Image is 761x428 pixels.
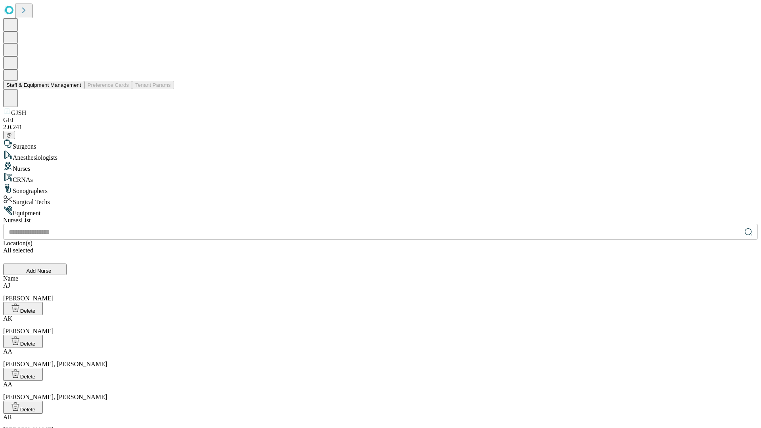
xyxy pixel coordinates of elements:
span: AA [3,348,12,355]
div: Surgical Techs [3,195,758,206]
span: AR [3,414,12,420]
div: [PERSON_NAME] [3,315,758,335]
div: [PERSON_NAME], [PERSON_NAME] [3,348,758,368]
span: @ [6,132,12,138]
span: GJSH [11,109,26,116]
button: Staff & Equipment Management [3,81,84,89]
div: Name [3,275,758,282]
button: Preference Cards [84,81,132,89]
div: All selected [3,247,758,254]
button: Delete [3,302,43,315]
div: [PERSON_NAME], [PERSON_NAME] [3,381,758,401]
span: Delete [20,407,36,413]
div: Anesthesiologists [3,150,758,161]
button: Delete [3,368,43,381]
span: Delete [20,374,36,380]
button: Delete [3,335,43,348]
button: Tenant Params [132,81,174,89]
span: Delete [20,341,36,347]
span: Delete [20,308,36,314]
div: Nurses [3,161,758,172]
div: Sonographers [3,183,758,195]
span: Add Nurse [27,268,52,274]
span: AJ [3,282,10,289]
button: Delete [3,401,43,414]
div: [PERSON_NAME] [3,282,758,302]
div: Nurses List [3,217,758,224]
button: @ [3,131,15,139]
button: Add Nurse [3,264,67,275]
span: Location(s) [3,240,33,246]
div: Equipment [3,206,758,217]
div: GEI [3,117,758,124]
div: Surgeons [3,139,758,150]
div: CRNAs [3,172,758,183]
div: 2.0.241 [3,124,758,131]
span: AA [3,381,12,388]
span: AK [3,315,12,322]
